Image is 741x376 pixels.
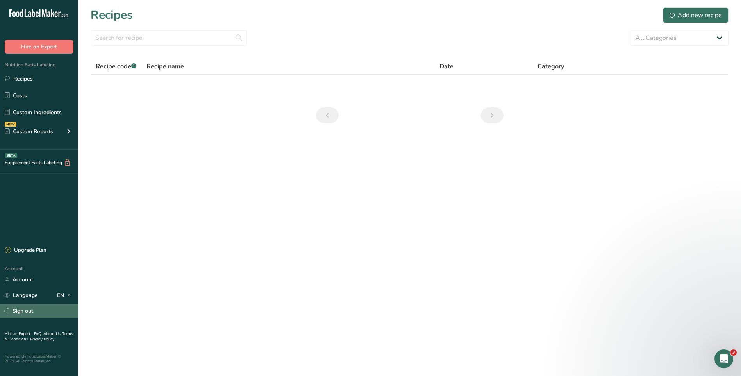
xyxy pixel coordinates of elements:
[5,122,16,127] div: NEW
[714,349,733,368] iframe: Intercom live chat
[57,291,73,300] div: EN
[34,331,43,337] a: FAQ .
[91,6,133,24] h1: Recipes
[5,127,53,136] div: Custom Reports
[670,11,722,20] div: Add new recipe
[30,337,54,342] a: Privacy Policy
[5,331,32,337] a: Hire an Expert .
[537,62,564,71] span: Category
[91,30,247,46] input: Search for recipe
[439,62,454,71] span: Date
[5,354,73,363] div: Powered By FoodLabelMaker © 2025 All Rights Reserved
[663,7,729,23] button: Add new recipe
[5,288,38,302] a: Language
[146,62,184,71] span: Recipe name
[5,153,17,158] div: BETA
[43,331,62,337] a: About Us .
[5,40,73,54] button: Hire an Expert
[316,107,339,123] a: Previous page
[730,349,737,356] span: 3
[96,62,136,71] span: Recipe code
[5,247,46,254] div: Upgrade Plan
[5,331,73,342] a: Terms & Conditions .
[481,107,504,123] a: Next page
